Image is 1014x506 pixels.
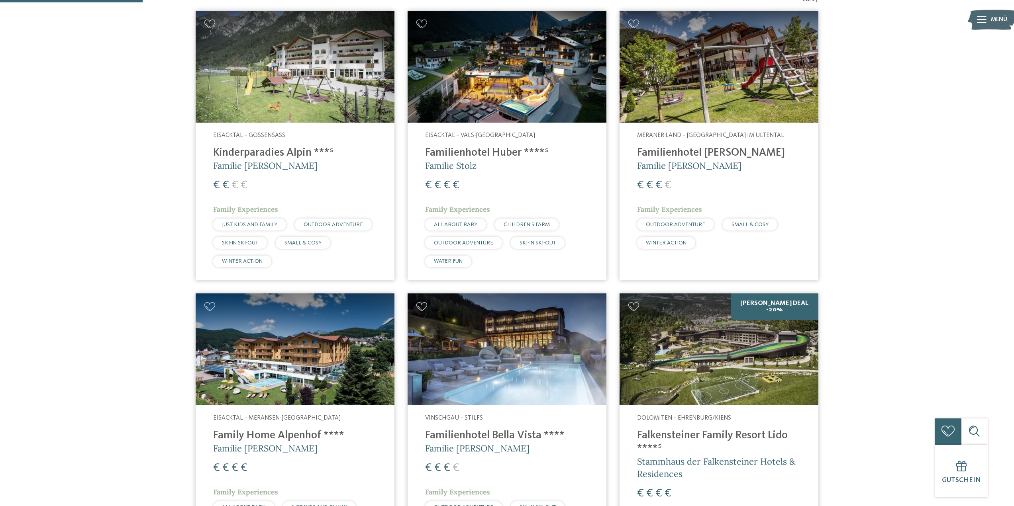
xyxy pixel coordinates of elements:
span: SKI-IN SKI-OUT [222,240,258,246]
span: OUTDOOR ADVENTURE [646,222,705,227]
span: € [231,462,238,474]
a: Familienhotels gesucht? Hier findet ihr die besten! Eisacktal – Vals-[GEOGRAPHIC_DATA] Familienho... [408,11,606,280]
span: JUST KIDS AND FAMILY [222,222,277,227]
h4: Kinderparadies Alpin ***ˢ [213,147,377,160]
span: Familie [PERSON_NAME] [213,443,318,454]
span: SMALL & COSY [732,222,769,227]
span: € [646,180,653,191]
span: Familie Stolz [425,160,477,171]
span: € [655,180,662,191]
h4: Falkensteiner Family Resort Lido ****ˢ [637,429,801,455]
span: € [241,462,247,474]
span: Gutschein [942,477,981,484]
span: Family Experiences [425,487,490,496]
span: Vinschgau – Stilfs [425,415,483,421]
span: Familie [PERSON_NAME] [425,443,530,454]
span: € [443,180,450,191]
h4: Familienhotel Bella Vista **** [425,429,589,442]
span: € [665,488,671,499]
span: WINTER ACTION [222,258,263,264]
span: Familie [PERSON_NAME] [213,160,318,171]
span: € [213,462,220,474]
span: CHILDREN’S FARM [504,222,550,227]
span: Stammhaus der Falkensteiner Hotels & Residences [637,456,795,479]
a: Gutschein [935,445,988,497]
img: Familienhotels gesucht? Hier findet ihr die besten! [620,11,818,123]
a: Familienhotels gesucht? Hier findet ihr die besten! Eisacktal – Gossensass Kinderparadies Alpin *... [196,11,394,280]
span: € [637,180,644,191]
img: Familienhotels gesucht? Hier findet ihr die besten! [408,293,606,405]
span: € [222,462,229,474]
span: SKI-IN SKI-OUT [520,240,556,246]
a: Familienhotels gesucht? Hier findet ihr die besten! Meraner Land – [GEOGRAPHIC_DATA] im Ultental ... [620,11,818,280]
h4: Family Home Alpenhof **** [213,429,377,442]
span: € [453,462,459,474]
span: WINTER ACTION [646,240,686,246]
img: Kinderparadies Alpin ***ˢ [196,11,394,123]
span: Family Experiences [213,487,278,496]
img: Familienhotels gesucht? Hier findet ihr die besten! [408,11,606,123]
span: € [222,180,229,191]
span: € [425,462,432,474]
span: € [241,180,247,191]
span: Eisacktal – Meransen-[GEOGRAPHIC_DATA] [213,415,341,421]
span: ALL ABOUT BABY [434,222,477,227]
span: Family Experiences [213,205,278,214]
img: Family Home Alpenhof **** [196,293,394,405]
span: SMALL & COSY [284,240,322,246]
span: € [665,180,671,191]
span: € [655,488,662,499]
span: € [453,180,459,191]
span: € [637,488,644,499]
span: € [213,180,220,191]
span: € [425,180,432,191]
img: Familienhotels gesucht? Hier findet ihr die besten! [620,293,818,405]
span: WATER FUN [434,258,463,264]
span: Dolomiten – Ehrenburg/Kiens [637,415,731,421]
span: Eisacktal – Vals-[GEOGRAPHIC_DATA] [425,132,535,139]
span: € [231,180,238,191]
span: OUTDOOR ADVENTURE [434,240,493,246]
h4: Familienhotel Huber ****ˢ [425,147,589,160]
span: € [443,462,450,474]
span: Family Experiences [425,205,490,214]
span: Familie [PERSON_NAME] [637,160,741,171]
span: OUTDOOR ADVENTURE [304,222,363,227]
span: € [434,462,441,474]
span: Eisacktal – Gossensass [213,132,285,139]
span: € [434,180,441,191]
span: Family Experiences [637,205,702,214]
h4: Familienhotel [PERSON_NAME] [637,147,801,160]
span: € [646,488,653,499]
span: Meraner Land – [GEOGRAPHIC_DATA] im Ultental [637,132,784,139]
